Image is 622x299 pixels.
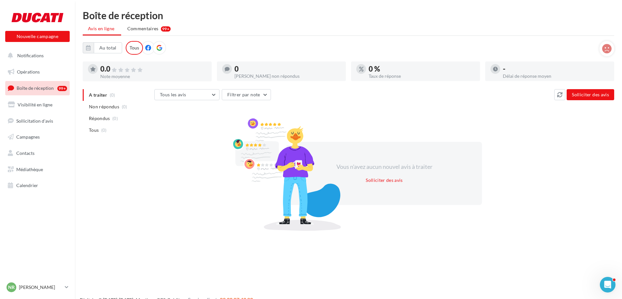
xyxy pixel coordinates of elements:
[112,116,118,121] span: (0)
[16,167,43,172] span: Médiathèque
[18,102,52,107] span: Visibilité en ligne
[160,92,186,97] span: Tous les avis
[17,69,40,75] span: Opérations
[89,127,99,133] span: Tous
[4,81,71,95] a: Boîte de réception99+
[369,65,475,73] div: 0 %
[161,26,171,32] div: 99+
[16,118,53,123] span: Sollicitation d'avis
[567,89,614,100] button: Solliciter des avis
[127,25,159,32] span: Commentaires
[503,65,609,73] div: -
[89,103,119,110] span: Non répondus
[363,176,405,184] button: Solliciter des avis
[57,86,67,91] div: 99+
[503,74,609,78] div: Délai de réponse moyen
[17,85,54,91] span: Boîte de réception
[4,114,71,128] a: Sollicitation d'avis
[83,42,122,53] button: Au total
[5,31,70,42] button: Nouvelle campagne
[101,128,107,133] span: (0)
[16,150,35,156] span: Contacts
[4,130,71,144] a: Campagnes
[16,134,40,140] span: Campagnes
[126,41,143,55] div: Tous
[234,74,341,78] div: [PERSON_NAME] non répondus
[19,284,62,291] p: [PERSON_NAME]
[100,65,206,73] div: 0.0
[89,115,110,122] span: Répondus
[94,42,122,53] button: Au total
[369,74,475,78] div: Taux de réponse
[8,284,15,291] span: NR
[100,74,206,79] div: Note moyenne
[234,65,341,73] div: 0
[83,10,614,20] div: Boîte de réception
[222,89,271,100] button: Filtrer par note
[4,98,71,112] a: Visibilité en ligne
[4,65,71,79] a: Opérations
[17,53,44,58] span: Notifications
[122,104,127,109] span: (0)
[4,163,71,176] a: Médiathèque
[16,183,38,188] span: Calendrier
[600,277,615,292] iframe: Intercom live chat
[4,49,68,62] button: Notifications
[328,163,440,171] div: Vous n'avez aucun nouvel avis à traiter
[154,89,219,100] button: Tous les avis
[5,281,70,293] a: NR [PERSON_NAME]
[4,179,71,192] a: Calendrier
[4,146,71,160] a: Contacts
